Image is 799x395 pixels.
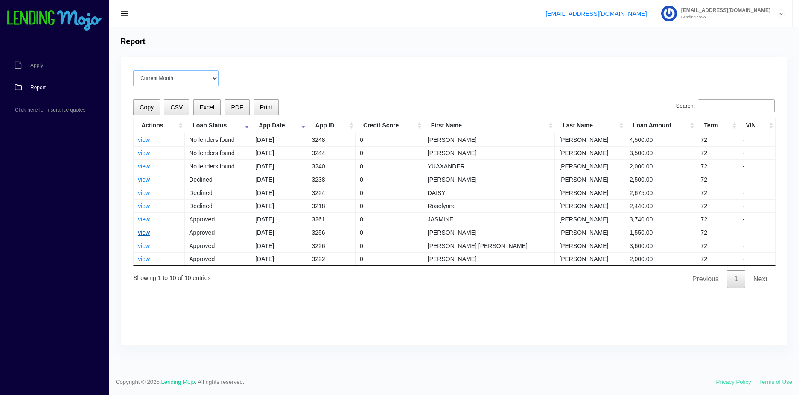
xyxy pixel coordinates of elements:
[356,239,423,252] td: 0
[423,133,555,146] td: [PERSON_NAME]
[738,186,775,199] td: -
[185,146,251,159] td: No lenders found
[696,146,738,159] td: 72
[251,146,307,159] td: [DATE]
[746,270,775,288] a: Next
[738,226,775,239] td: -
[555,186,625,199] td: [PERSON_NAME]
[661,6,677,21] img: Profile image
[185,133,251,146] td: No lenders found
[356,226,423,239] td: 0
[738,146,775,159] td: -
[15,107,85,112] span: Click here for insurance quotes
[251,252,307,265] td: [DATE]
[307,186,356,199] td: 3224
[555,173,625,186] td: [PERSON_NAME]
[185,118,251,133] th: Loan Status: activate to sort column ascending
[251,118,307,133] th: App Date: activate to sort column ascending
[625,252,696,265] td: 2,000.00
[185,226,251,239] td: Approved
[676,99,775,113] label: Search:
[185,212,251,226] td: Approved
[759,379,792,385] a: Terms of Use
[30,85,46,90] span: Report
[307,239,356,252] td: 3226
[625,199,696,212] td: 2,440.00
[677,8,770,13] span: [EMAIL_ADDRESS][DOMAIN_NAME]
[251,159,307,173] td: [DATE]
[307,212,356,226] td: 3261
[423,226,555,239] td: [PERSON_NAME]
[356,212,423,226] td: 0
[251,239,307,252] td: [DATE]
[185,252,251,265] td: Approved
[555,252,625,265] td: [PERSON_NAME]
[116,378,716,386] span: Copyright © 2025. . All rights reserved.
[555,133,625,146] td: [PERSON_NAME]
[423,186,555,199] td: DAISY
[555,118,625,133] th: Last Name: activate to sort column ascending
[356,118,423,133] th: Credit Score: activate to sort column ascending
[251,212,307,226] td: [DATE]
[696,186,738,199] td: 72
[185,239,251,252] td: Approved
[307,118,356,133] th: App ID: activate to sort column ascending
[423,212,555,226] td: JASMINE
[6,10,102,32] img: logo-small.png
[138,189,150,196] a: view
[555,239,625,252] td: [PERSON_NAME]
[138,136,150,143] a: view
[307,199,356,212] td: 3218
[200,104,214,111] span: Excel
[138,203,150,209] a: view
[307,252,356,265] td: 3222
[356,252,423,265] td: 0
[696,239,738,252] td: 72
[185,186,251,199] td: Declined
[307,173,356,186] td: 3238
[231,104,243,111] span: PDF
[423,252,555,265] td: [PERSON_NAME]
[251,226,307,239] td: [DATE]
[356,159,423,173] td: 0
[685,270,726,288] a: Previous
[423,199,555,212] td: Roselynne
[170,104,183,111] span: CSV
[625,118,696,133] th: Loan Amount: activate to sort column ascending
[161,379,195,385] a: Lending Mojo
[356,186,423,199] td: 0
[356,146,423,159] td: 0
[225,99,249,116] button: PDF
[555,226,625,239] td: [PERSON_NAME]
[138,163,150,170] a: view
[120,37,145,47] h4: Report
[625,146,696,159] td: 3,500.00
[545,10,647,17] a: [EMAIL_ADDRESS][DOMAIN_NAME]
[138,176,150,183] a: view
[356,199,423,212] td: 0
[738,239,775,252] td: -
[738,118,775,133] th: VIN: activate to sort column ascending
[696,252,738,265] td: 72
[260,104,272,111] span: Print
[423,146,555,159] td: [PERSON_NAME]
[738,173,775,186] td: -
[140,104,154,111] span: Copy
[555,199,625,212] td: [PERSON_NAME]
[696,173,738,186] td: 72
[423,159,555,173] td: YUAXANDER
[677,15,770,19] small: Lending Mojo
[307,133,356,146] td: 3248
[625,212,696,226] td: 3,740.00
[625,173,696,186] td: 2,500.00
[727,270,745,288] a: 1
[138,216,150,223] a: view
[738,133,775,146] td: -
[134,118,185,133] th: Actions: activate to sort column ascending
[307,226,356,239] td: 3256
[193,99,221,116] button: Excel
[625,226,696,239] td: 1,550.00
[696,199,738,212] td: 72
[138,150,150,156] a: view
[738,212,775,226] td: -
